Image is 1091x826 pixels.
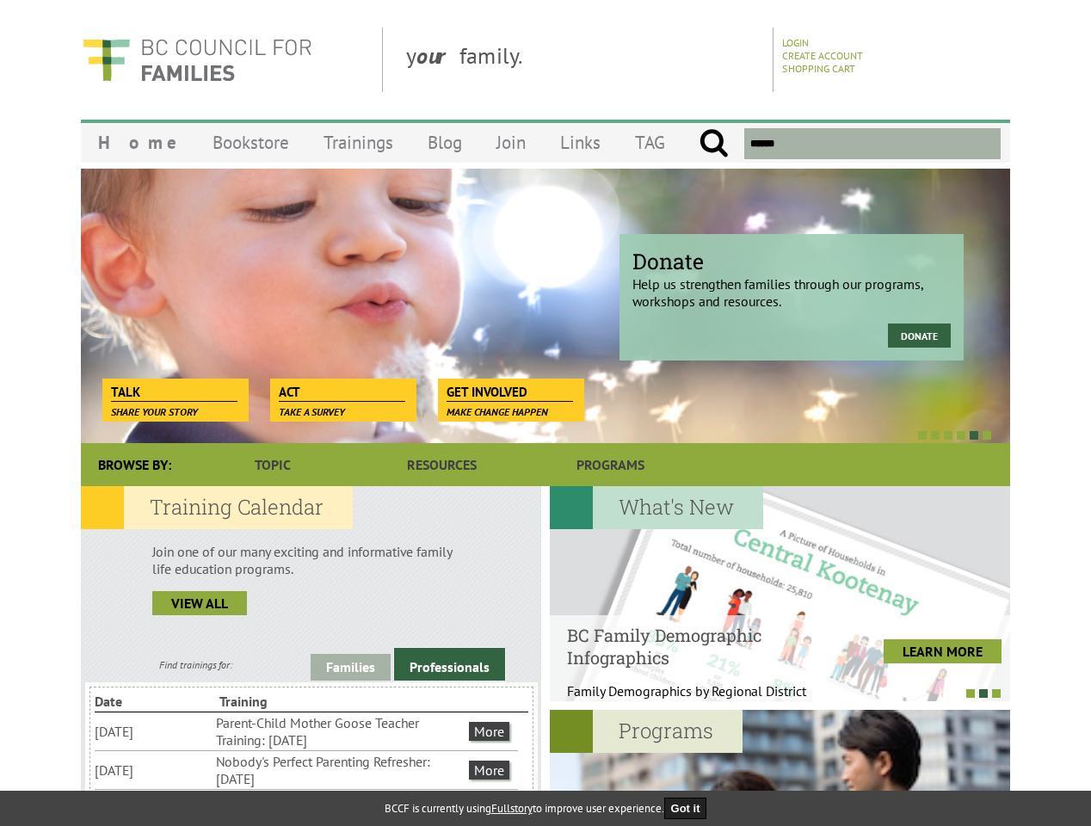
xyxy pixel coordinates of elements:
[392,28,774,92] div: y family.
[95,691,216,712] li: Date
[279,405,345,418] span: Take a survey
[884,639,1002,663] a: LEARN MORE
[188,443,357,486] a: Topic
[888,324,951,348] a: Donate
[550,486,763,529] h2: What's New
[81,443,188,486] div: Browse By:
[357,443,526,486] a: Resources
[618,122,682,163] a: TAG
[632,261,951,310] p: Help us strengthen families through our programs, workshops and resources.
[81,122,195,163] a: Home
[567,624,824,669] h4: BC Family Demographic Infographics
[81,658,311,671] div: Find trainings for:
[111,405,198,418] span: Share your story
[447,405,548,418] span: Make change happen
[195,122,306,163] a: Bookstore
[416,41,459,70] strong: our
[632,247,951,275] span: Donate
[410,122,479,163] a: Blog
[152,591,247,615] a: view all
[479,122,543,163] a: Join
[447,383,573,402] span: Get Involved
[306,122,410,163] a: Trainings
[81,28,313,92] img: BC Council for FAMILIES
[782,49,863,62] a: Create Account
[95,721,213,742] li: [DATE]
[699,128,729,159] input: Submit
[782,36,809,49] a: Login
[216,751,465,789] li: Nobody's Perfect Parenting Refresher: [DATE]
[527,443,695,486] a: Programs
[469,761,509,780] a: More
[216,712,465,750] li: Parent-Child Mother Goose Teacher Training: [DATE]
[219,691,341,712] li: Training
[438,379,582,403] a: Get Involved Make change happen
[394,648,505,681] a: Professionals
[270,379,414,403] a: Act Take a survey
[152,543,470,577] p: Join one of our many exciting and informative family life education programs.
[469,722,509,741] a: More
[111,383,237,402] span: Talk
[311,654,391,681] a: Families
[279,383,405,402] span: Act
[102,379,246,403] a: Talk Share your story
[543,122,618,163] a: Links
[95,760,213,780] li: [DATE]
[550,710,743,753] h2: Programs
[81,486,353,529] h2: Training Calendar
[782,62,855,75] a: Shopping Cart
[491,801,533,816] a: Fullstory
[664,798,707,819] button: Got it
[567,682,824,717] p: Family Demographics by Regional District Th...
